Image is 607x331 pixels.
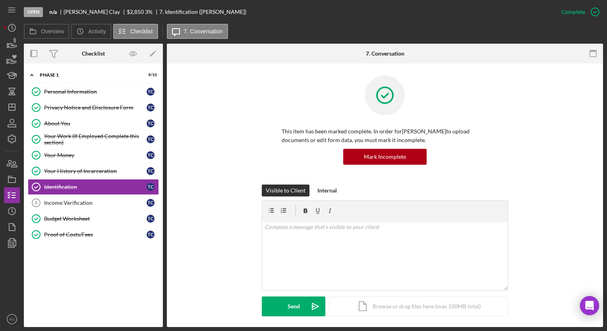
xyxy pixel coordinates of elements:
[64,9,127,15] div: [PERSON_NAME] Clay
[28,100,159,115] a: Privacy Notice and Disclosure FormTC
[44,104,147,111] div: Privacy Notice and Disclosure Form
[147,199,155,207] div: T C
[147,119,155,127] div: T C
[167,24,228,39] button: 7. Conversation
[130,28,153,35] label: Checklist
[24,24,69,39] button: Overview
[366,50,404,57] div: 7. Conversation
[282,127,488,145] p: This item has been marked complete. In order for [PERSON_NAME] to upload documents or edit form d...
[71,24,111,39] button: Activity
[28,179,159,195] a: IdentificationTC
[44,168,147,174] div: Your History of Incarceration
[28,147,159,163] a: Your MoneyTC
[147,231,155,239] div: T C
[553,4,603,20] button: Complete
[88,28,106,35] label: Activity
[147,151,155,159] div: T C
[113,24,158,39] button: Checklist
[44,133,147,146] div: Your Work (If Employed Complete this section)
[4,311,20,327] button: HJ
[10,317,14,321] text: HJ
[145,9,153,15] div: 3 %
[561,4,585,20] div: Complete
[44,120,147,127] div: About You
[266,185,305,196] div: Visible to Client
[44,184,147,190] div: Identification
[28,195,159,211] a: 8Income VerificationTC
[147,104,155,112] div: T C
[41,28,64,35] label: Overview
[143,73,157,77] div: 9 / 10
[44,200,147,206] div: Income Verification
[147,215,155,223] div: T C
[262,296,325,316] button: Send
[44,89,147,95] div: Personal Information
[288,296,300,316] div: Send
[35,200,37,205] tspan: 8
[364,149,406,165] div: Mark Incomplete
[44,216,147,222] div: Budget Worksheet
[44,231,147,238] div: Proof of Costs/Fees
[313,185,341,196] button: Internal
[28,163,159,179] a: Your History of IncarcerationTC
[317,185,337,196] div: Internal
[147,167,155,175] div: T C
[147,183,155,191] div: T C
[147,135,155,143] div: T C
[262,185,309,196] button: Visible to Client
[343,149,427,165] button: Mark Incomplete
[24,7,43,17] div: Open
[28,211,159,227] a: Budget WorksheetTC
[40,73,137,77] div: Phase 1
[44,152,147,158] div: Your Money
[28,131,159,147] a: Your Work (If Employed Complete this section)TC
[184,28,223,35] label: 7. Conversation
[147,88,155,96] div: T C
[127,8,144,15] span: $2,850
[28,227,159,242] a: Proof of Costs/FeesTC
[49,9,57,15] b: n/a
[82,50,105,57] div: Checklist
[28,84,159,100] a: Personal InformationTC
[28,115,159,131] a: About YouTC
[580,296,599,315] div: Open Intercom Messenger
[159,9,246,15] div: 7. Identification ([PERSON_NAME])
